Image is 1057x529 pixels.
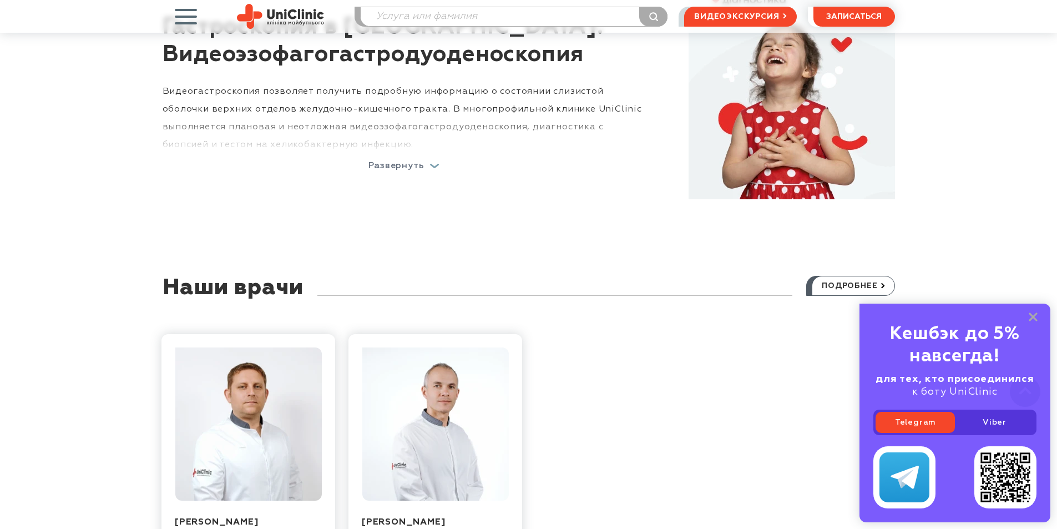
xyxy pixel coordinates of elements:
span: записаться [826,13,882,21]
a: видеоэкскурсия [684,7,796,27]
div: к боту UniClinic [873,373,1036,399]
a: [PERSON_NAME] [175,518,258,527]
a: [PERSON_NAME] [362,518,445,527]
a: Viber [955,412,1034,433]
h2: Гастроскопия в [GEOGRAPHIC_DATA]. Видеоэзофагогастродуоденоскопия [163,13,645,80]
a: подробнее [806,276,894,296]
div: Наши врачи [163,276,304,318]
div: Кешбэк до 5% навсегда! [873,323,1036,367]
p: Видеогастроскопия позволяет получить подробную информацию о состоянии слизистой оболочки верхних ... [163,83,645,154]
img: Колесник Игорь Александрович [175,347,321,501]
img: Site [237,4,324,29]
button: записаться [813,7,895,27]
a: Telegram [876,412,955,433]
input: Услуга или фамилия [361,7,667,26]
b: для тех, кто присоединился [876,374,1034,384]
span: видеоэкскурсия [694,7,779,26]
p: Развернуть [368,162,424,170]
img: Билай Андрей Иванович [362,347,508,501]
a: Билай Андрей Иванович [362,420,508,427]
a: Колесник Игорь Александрович [175,420,321,427]
span: подробнее [822,276,877,295]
